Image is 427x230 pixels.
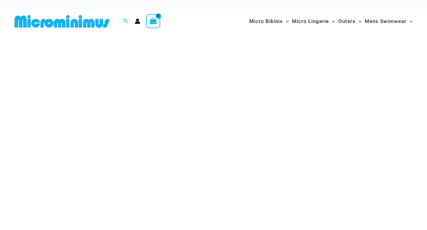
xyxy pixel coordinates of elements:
[338,14,356,29] span: Outers
[329,14,335,29] span: Menu Toggle
[248,12,290,31] a: Micro BikinisMenu ToggleMenu Toggle
[363,12,414,31] a: Mens SwimwearMenu ToggleMenu Toggle
[247,11,415,31] nav: Site Navigation
[249,14,283,29] span: Micro Bikinis
[146,14,160,28] a: View Shopping Cart, empty
[290,12,336,31] a: Micro LingerieMenu ToggleMenu Toggle
[337,12,363,31] a: OutersMenu ToggleMenu Toggle
[12,15,112,28] img: MM SHOP LOGO FLAT
[356,14,362,29] span: Menu Toggle
[283,14,289,29] span: Menu Toggle
[123,18,129,25] a: Search icon link
[365,14,406,29] span: Mens Swimwear
[292,14,329,29] span: Micro Lingerie
[406,14,412,29] span: Menu Toggle
[135,18,140,24] a: Account icon link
